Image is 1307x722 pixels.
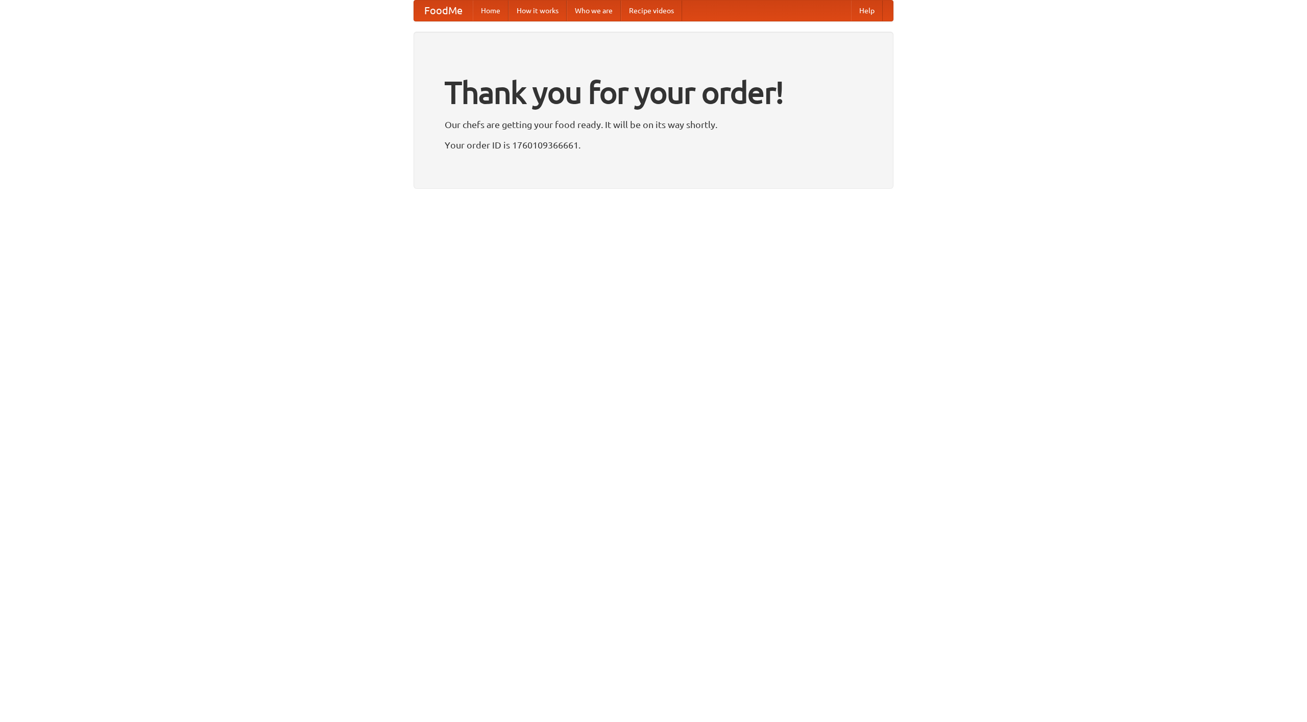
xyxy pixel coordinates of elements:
a: FoodMe [414,1,473,21]
a: Help [851,1,883,21]
h1: Thank you for your order! [445,68,862,117]
p: Your order ID is 1760109366661. [445,137,862,153]
a: Recipe videos [621,1,682,21]
p: Our chefs are getting your food ready. It will be on its way shortly. [445,117,862,132]
a: How it works [509,1,567,21]
a: Who we are [567,1,621,21]
a: Home [473,1,509,21]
